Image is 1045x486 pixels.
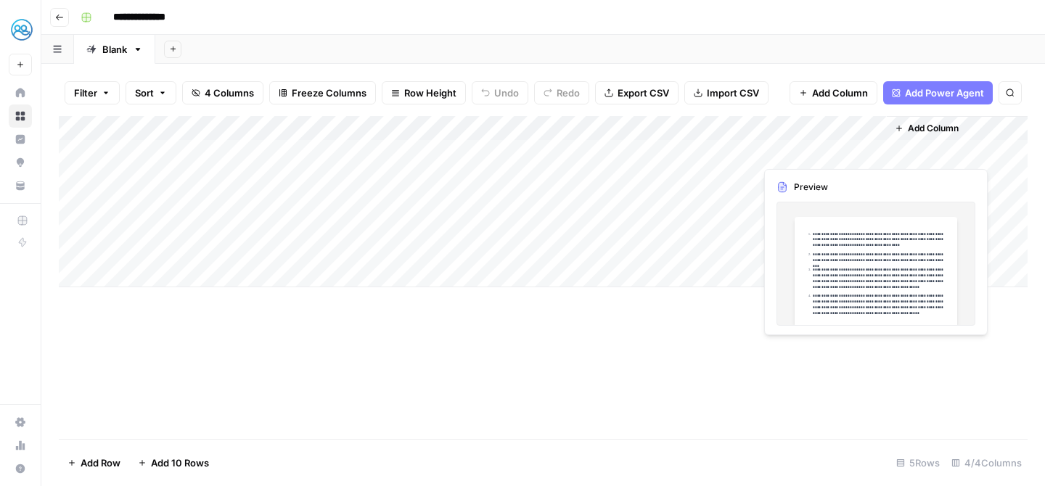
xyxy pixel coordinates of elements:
[707,86,759,100] span: Import CSV
[9,104,32,128] a: Browse
[946,451,1028,474] div: 4/4 Columns
[205,86,254,100] span: 4 Columns
[74,35,155,64] a: Blank
[59,451,129,474] button: Add Row
[9,81,32,104] a: Home
[9,457,32,480] button: Help + Support
[151,456,209,470] span: Add 10 Rows
[883,81,993,104] button: Add Power Agent
[126,81,176,104] button: Sort
[534,81,589,104] button: Redo
[595,81,679,104] button: Export CSV
[182,81,263,104] button: 4 Columns
[102,42,127,57] div: Blank
[684,81,769,104] button: Import CSV
[905,86,984,100] span: Add Power Agent
[9,17,35,43] img: MyHealthTeam Logo
[9,174,32,197] a: Your Data
[129,451,218,474] button: Add 10 Rows
[135,86,154,100] span: Sort
[790,81,877,104] button: Add Column
[292,86,366,100] span: Freeze Columns
[404,86,456,100] span: Row Height
[9,434,32,457] a: Usage
[9,12,32,48] button: Workspace: MyHealthTeam
[890,451,946,474] div: 5 Rows
[812,86,868,100] span: Add Column
[269,81,376,104] button: Freeze Columns
[65,81,120,104] button: Filter
[889,119,964,138] button: Add Column
[618,86,669,100] span: Export CSV
[74,86,97,100] span: Filter
[472,81,528,104] button: Undo
[494,86,519,100] span: Undo
[9,411,32,434] a: Settings
[81,456,120,470] span: Add Row
[908,122,959,135] span: Add Column
[9,151,32,174] a: Opportunities
[9,128,32,151] a: Insights
[382,81,466,104] button: Row Height
[557,86,580,100] span: Redo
